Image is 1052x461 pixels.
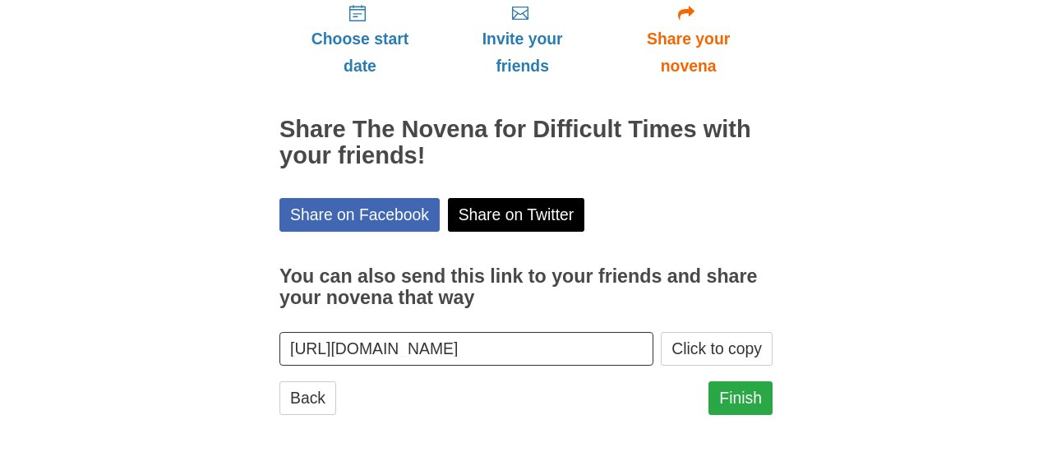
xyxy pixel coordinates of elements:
[621,25,756,80] span: Share your novena
[457,25,588,80] span: Invite your friends
[448,198,585,232] a: Share on Twitter
[296,25,424,80] span: Choose start date
[708,381,773,415] a: Finish
[279,381,336,415] a: Back
[279,117,773,169] h2: Share The Novena for Difficult Times with your friends!
[279,198,440,232] a: Share on Facebook
[661,332,773,366] button: Click to copy
[279,266,773,308] h3: You can also send this link to your friends and share your novena that way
